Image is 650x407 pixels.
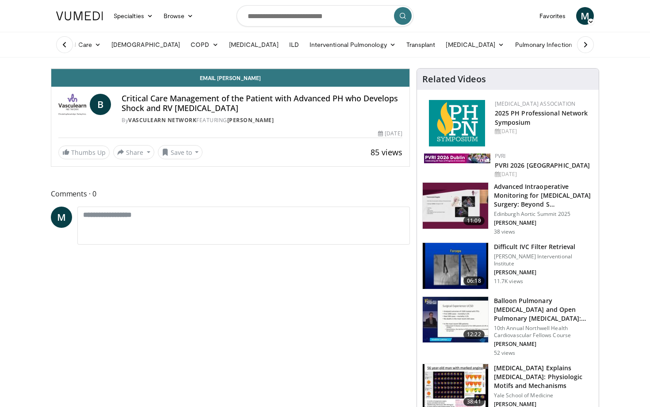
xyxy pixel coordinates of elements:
img: c6978fc0-1052-4d4b-8a9d-7956bb1c539c.png.150x105_q85_autocrop_double_scale_upscale_version-0.2.png [429,100,485,146]
a: 12:22 Balloon Pulmonary [MEDICAL_DATA] and Open Pulmonary [MEDICAL_DATA]: Tre… 10th Annual Northw... [422,296,593,357]
a: [DEMOGRAPHIC_DATA] [106,36,185,54]
div: [DATE] [495,127,592,135]
p: [PERSON_NAME] [494,341,593,348]
a: Thumbs Up [58,146,110,159]
a: 06:18 Difficult IVC Filter Retrieval [PERSON_NAME] Interventional Institute [PERSON_NAME] 11.7K v... [422,242,593,289]
span: 85 views [371,147,402,157]
a: [MEDICAL_DATA] [224,36,284,54]
img: 321948_0001_1.png.150x105_q85_crop-smart_upscale.jpg [423,243,488,289]
a: [MEDICAL_DATA] Association [495,100,575,108]
img: d5ac4bfd-f0bb-4a03-b98a-9c3cc6a3b542.150x105_q85_crop-smart_upscale.jpg [423,297,488,343]
p: [PERSON_NAME] [494,219,593,227]
a: [MEDICAL_DATA] [440,36,509,54]
a: B [90,94,111,115]
input: Search topics, interventions [237,5,413,27]
a: M [576,7,594,25]
div: [DATE] [378,130,402,138]
div: By FEATURING [122,116,402,124]
a: Vasculearn Network [128,116,196,124]
span: 12:22 [463,330,485,339]
img: b20f5d62-90fe-42fd-b46c-36c379b7b45b.150x105_q85_crop-smart_upscale.jpg [423,183,488,229]
img: VuMedi Logo [56,12,103,20]
h3: Advanced Intraoperative Monitoring for [MEDICAL_DATA] Surgery: Beyond S… [494,182,593,209]
a: PVRI [495,152,506,160]
a: 2025 PH Professional Network Symposium [495,109,588,127]
a: M [51,207,72,228]
a: Pulmonary Infection [510,36,586,54]
h3: Balloon Pulmonary [MEDICAL_DATA] and Open Pulmonary [MEDICAL_DATA]: Tre… [494,296,593,323]
div: [DATE] [495,170,592,178]
p: 38 views [494,228,516,235]
a: PVRI 2026 [GEOGRAPHIC_DATA] [495,161,590,169]
p: 11.7K views [494,278,523,285]
a: Specialties [108,7,158,25]
p: Yale School of Medicine [494,392,593,399]
h4: Critical Care Management of the Patient with Advanced PH who Develops Shock and RV [MEDICAL_DATA] [122,94,402,113]
button: Share [113,145,154,159]
button: Save to [158,145,203,159]
a: Transplant [401,36,441,54]
a: Interventional Pulmonology [304,36,401,54]
span: 38:41 [463,397,485,406]
h3: Difficult IVC Filter Retrieval [494,242,593,251]
a: 11:09 Advanced Intraoperative Monitoring for [MEDICAL_DATA] Surgery: Beyond S… Edinburgh Aortic S... [422,182,593,235]
p: Edinburgh Aortic Summit 2025 [494,211,593,218]
span: 11:09 [463,216,485,225]
span: 06:18 [463,276,485,285]
p: 52 views [494,349,516,357]
h4: Related Videos [422,74,486,84]
a: COPD [185,36,223,54]
img: Vasculearn Network [58,94,86,115]
a: Browse [158,7,199,25]
p: [PERSON_NAME] Interventional Institute [494,253,593,267]
a: Favorites [534,7,571,25]
p: 10th Annual Northwell Health Cardiovascular Fellows Course [494,325,593,339]
img: 33783847-ac93-4ca7-89f8-ccbd48ec16ca.webp.150x105_q85_autocrop_double_scale_upscale_version-0.2.jpg [424,154,490,163]
a: [PERSON_NAME] [227,116,274,124]
p: [PERSON_NAME] [494,269,593,276]
span: Comments 0 [51,188,410,200]
a: Email [PERSON_NAME] [51,69,409,87]
a: ILD [284,36,304,54]
h3: [MEDICAL_DATA] Explains [MEDICAL_DATA]: Physiologic Motifs and Mechanisms [494,364,593,390]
